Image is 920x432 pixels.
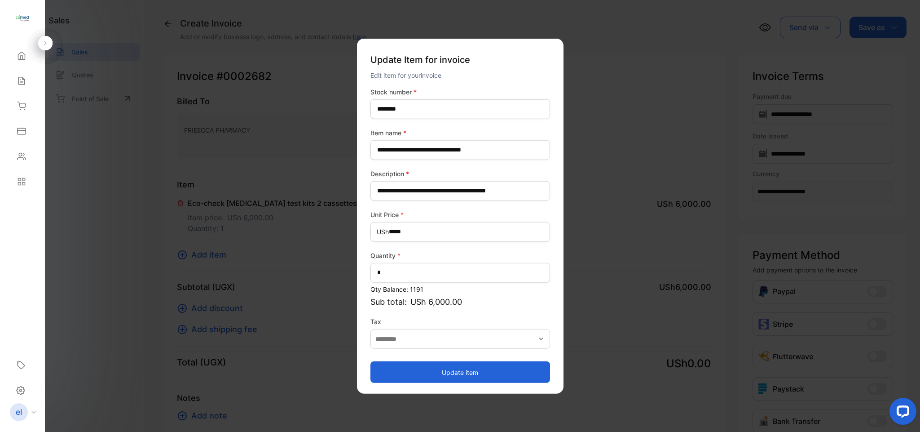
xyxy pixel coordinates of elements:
[370,169,550,178] label: Description
[370,209,550,219] label: Unit Price
[16,12,29,25] img: logo
[16,406,22,418] p: el
[410,295,462,307] span: USh 6,000.00
[882,394,920,432] iframe: LiveChat chat widget
[370,87,550,96] label: Stock number
[370,250,550,260] label: Quantity
[370,284,550,294] p: Qty Balance: 1191
[370,361,550,383] button: Update item
[377,227,389,236] span: USh
[370,71,441,79] span: Edit item for your invoice
[370,316,550,326] label: Tax
[370,295,550,307] p: Sub total:
[370,128,550,137] label: Item name
[370,49,550,70] p: Update Item for invoice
